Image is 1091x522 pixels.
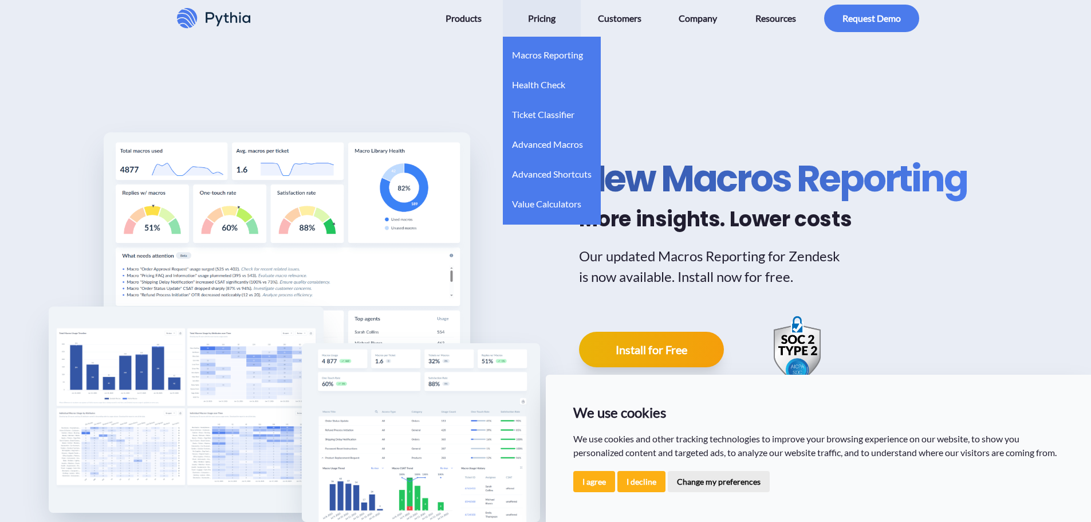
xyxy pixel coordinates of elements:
[573,471,615,492] button: I agree
[512,156,592,186] a: Advanced Shortcuts
[770,315,825,384] img: SOC 2 Type 2
[579,156,967,202] h1: New Macros Reporting
[573,432,1064,460] p: We use cookies and other tracking technologies to improve your browsing experience on our website...
[668,471,770,492] button: Change my preferences
[512,195,581,213] span: Value Calculators
[679,9,717,28] span: Company
[512,66,565,96] a: Health Check
[598,9,641,28] span: Customers
[579,246,848,287] p: Our updated Macros Reporting for Zendesk is now available. Install now for free.
[573,402,1064,423] p: We use cookies
[770,315,825,384] a: Pythia is SOC 2 Type 2 compliant and continuously monitors its security
[512,165,592,183] span: Advanced Shortcuts
[512,37,583,66] a: Macros Reporting
[512,76,565,94] span: Health Check
[512,105,574,124] span: Ticket Classifier
[579,206,967,232] h2: More insights. Lower costs
[49,307,324,513] img: Macros Reporting
[617,471,665,492] button: I decline
[512,126,583,156] a: Advanced Macros
[104,132,470,407] img: Macros Reporting
[446,9,482,28] span: Products
[528,9,556,28] span: Pricing
[302,343,540,522] img: Macros Reporting
[512,135,583,154] span: Advanced Macros
[512,186,581,215] a: Value Calculators
[512,46,583,64] span: Macros Reporting
[755,9,796,28] span: Resources
[512,96,574,126] a: Ticket Classifier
